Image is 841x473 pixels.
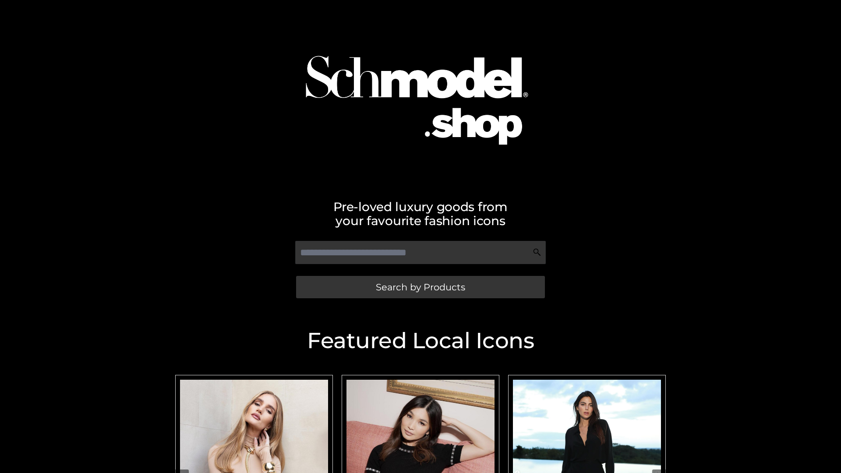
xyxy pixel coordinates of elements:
span: Search by Products [376,282,465,292]
h2: Pre-loved luxury goods from your favourite fashion icons [171,200,670,228]
a: Search by Products [296,276,545,298]
h2: Featured Local Icons​ [171,330,670,352]
img: Search Icon [533,248,541,257]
